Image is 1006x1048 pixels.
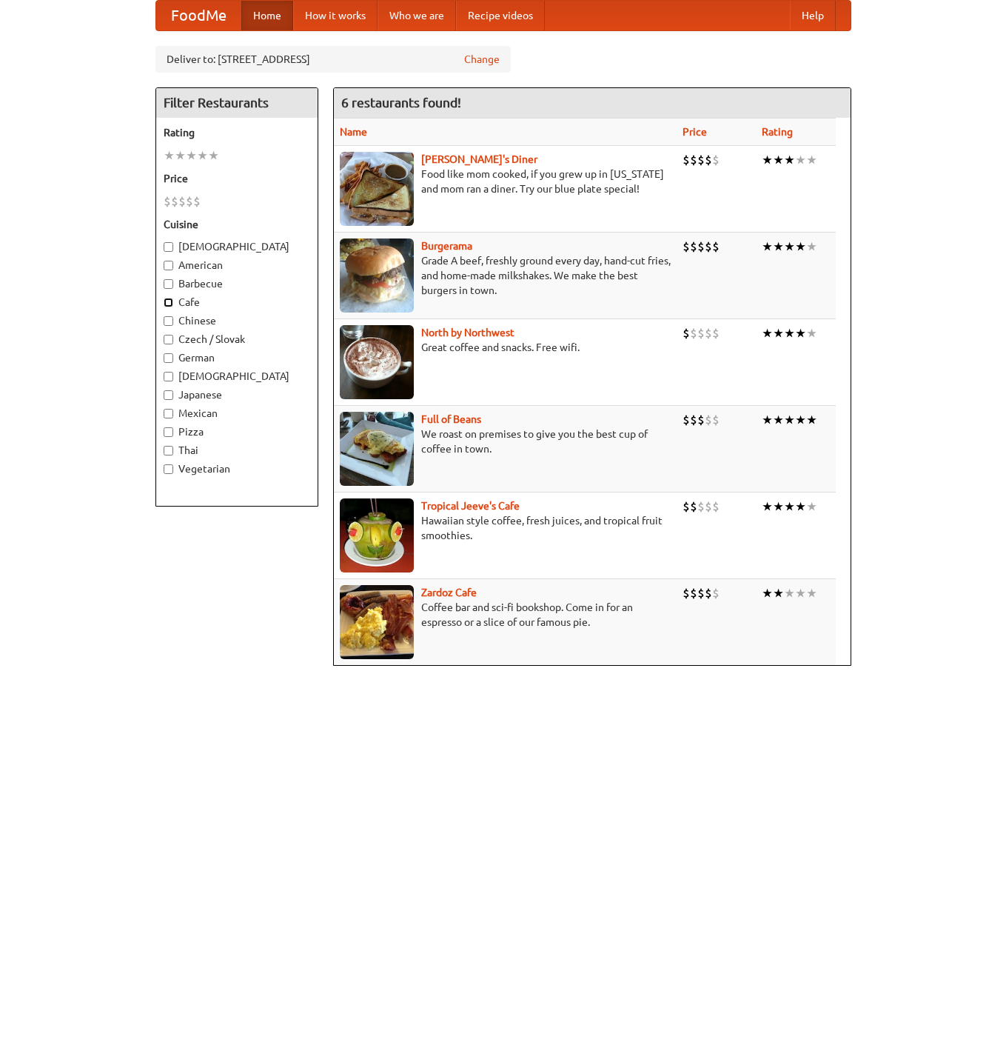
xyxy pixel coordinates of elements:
[421,413,481,425] b: Full of Beans
[164,424,310,439] label: Pizza
[164,239,310,254] label: [DEMOGRAPHIC_DATA]
[164,258,310,273] label: American
[690,498,697,515] li: $
[712,498,720,515] li: $
[690,238,697,255] li: $
[712,585,720,601] li: $
[164,298,173,307] input: Cafe
[164,295,310,310] label: Cafe
[705,238,712,255] li: $
[464,52,500,67] a: Change
[784,238,795,255] li: ★
[773,238,784,255] li: ★
[341,96,461,110] ng-pluralize: 6 restaurants found!
[421,327,514,338] a: North by Northwest
[164,350,310,365] label: German
[683,238,690,255] li: $
[340,152,414,226] img: sallys.jpg
[175,147,186,164] li: ★
[171,193,178,210] li: $
[683,412,690,428] li: $
[421,240,472,252] a: Burgerama
[340,238,414,313] img: burgerama.jpg
[784,152,795,168] li: ★
[690,412,697,428] li: $
[762,126,793,138] a: Rating
[156,88,318,118] h4: Filter Restaurants
[421,587,477,598] a: Zardoz Cafe
[683,498,690,515] li: $
[155,46,511,73] div: Deliver to: [STREET_ADDRESS]
[806,238,817,255] li: ★
[164,261,173,270] input: American
[293,1,378,30] a: How it works
[378,1,456,30] a: Who we are
[712,325,720,341] li: $
[340,427,671,456] p: We roast on premises to give you the best cup of coffee in town.
[340,167,671,196] p: Food like mom cooked, if you grew up in [US_STATE] and mom ran a diner. Try our blue plate special!
[421,500,520,512] a: Tropical Jeeve's Cafe
[697,585,705,601] li: $
[762,412,773,428] li: ★
[164,276,310,291] label: Barbecue
[773,152,784,168] li: ★
[340,253,671,298] p: Grade A beef, freshly ground every day, hand-cut fries, and home-made milkshakes. We make the bes...
[340,585,414,659] img: zardoz.jpg
[197,147,208,164] li: ★
[164,390,173,400] input: Japanese
[705,152,712,168] li: $
[164,147,175,164] li: ★
[683,585,690,601] li: $
[712,238,720,255] li: $
[164,316,173,326] input: Chinese
[164,446,173,455] input: Thai
[164,443,310,458] label: Thai
[762,585,773,601] li: ★
[795,325,806,341] li: ★
[164,464,173,474] input: Vegetarian
[795,238,806,255] li: ★
[795,152,806,168] li: ★
[164,313,310,328] label: Chinese
[705,412,712,428] li: $
[340,600,671,630] p: Coffee bar and sci-fi bookshop. Come in for an espresso or a slice of our famous pie.
[773,498,784,515] li: ★
[806,585,817,601] li: ★
[690,325,697,341] li: $
[164,427,173,437] input: Pizza
[683,126,707,138] a: Price
[762,325,773,341] li: ★
[178,193,186,210] li: $
[186,147,197,164] li: ★
[421,153,537,165] a: [PERSON_NAME]'s Diner
[806,412,817,428] li: ★
[193,193,201,210] li: $
[340,513,671,543] p: Hawaiian style coffee, fresh juices, and tropical fruit smoothies.
[795,412,806,428] li: ★
[697,412,705,428] li: $
[456,1,545,30] a: Recipe videos
[784,585,795,601] li: ★
[784,412,795,428] li: ★
[705,325,712,341] li: $
[164,242,173,252] input: [DEMOGRAPHIC_DATA]
[773,325,784,341] li: ★
[164,461,310,476] label: Vegetarian
[762,238,773,255] li: ★
[683,152,690,168] li: $
[340,498,414,573] img: jeeves.jpg
[340,412,414,486] img: beans.jpg
[164,335,173,344] input: Czech / Slovak
[340,126,367,138] a: Name
[795,498,806,515] li: ★
[164,217,310,232] h5: Cuisine
[790,1,836,30] a: Help
[773,585,784,601] li: ★
[697,325,705,341] li: $
[164,369,310,384] label: [DEMOGRAPHIC_DATA]
[683,325,690,341] li: $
